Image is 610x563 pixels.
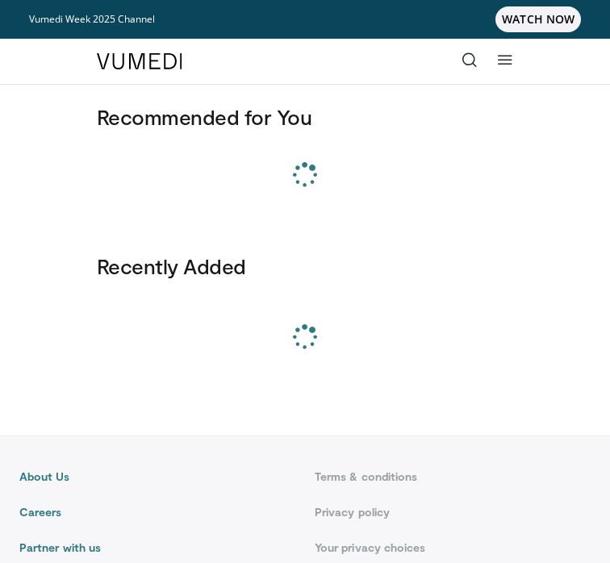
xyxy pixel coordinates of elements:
a: Terms & conditions [315,469,591,485]
h3: Recommended for You [97,104,513,130]
a: Vumedi Week 2025 ChannelWATCH NOW [29,6,581,32]
a: Privacy policy [315,504,591,520]
a: Partner with us [19,540,295,556]
span: WATCH NOW [495,6,581,32]
a: About Us [19,469,295,485]
a: Your privacy choices [315,540,591,556]
h3: Recently Added [97,253,513,279]
a: Careers [19,504,295,520]
img: VuMedi Logo [97,53,182,69]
